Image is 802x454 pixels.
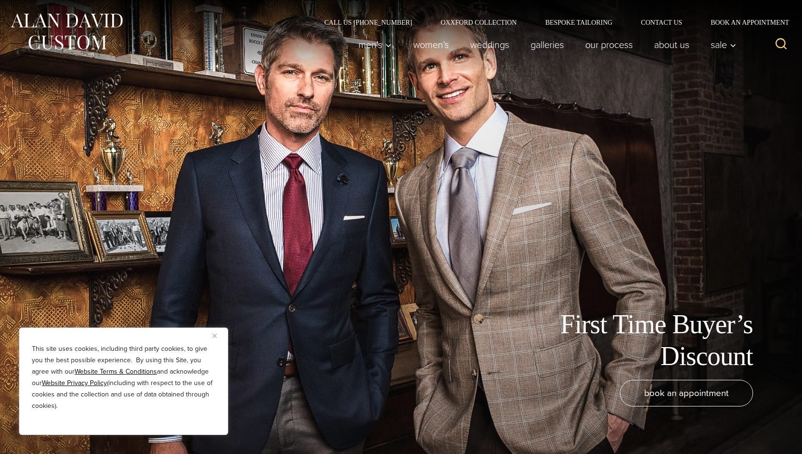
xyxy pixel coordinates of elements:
[460,35,520,54] a: weddings
[310,19,426,26] a: Call Us [PHONE_NUMBER]
[620,380,753,406] a: book an appointment
[539,309,753,372] h1: First Time Buyer’s Discount
[627,19,696,26] a: Contact Us
[696,19,792,26] a: Book an Appointment
[42,378,107,388] a: Website Privacy Policy
[644,35,700,54] a: About Us
[520,35,575,54] a: Galleries
[575,35,644,54] a: Our Process
[770,33,792,56] button: View Search Form
[644,386,729,400] span: book an appointment
[75,367,157,377] a: Website Terms & Conditions
[711,40,736,49] span: Sale
[531,19,627,26] a: Bespoke Tailoring
[426,19,531,26] a: Oxxford Collection
[213,334,217,338] img: Close
[358,40,392,49] span: Men’s
[310,19,792,26] nav: Secondary Navigation
[348,35,742,54] nav: Primary Navigation
[10,10,124,53] img: Alan David Custom
[32,343,215,412] p: This site uses cookies, including third party cookies, to give you the best possible experience. ...
[403,35,460,54] a: Women’s
[213,330,224,341] button: Close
